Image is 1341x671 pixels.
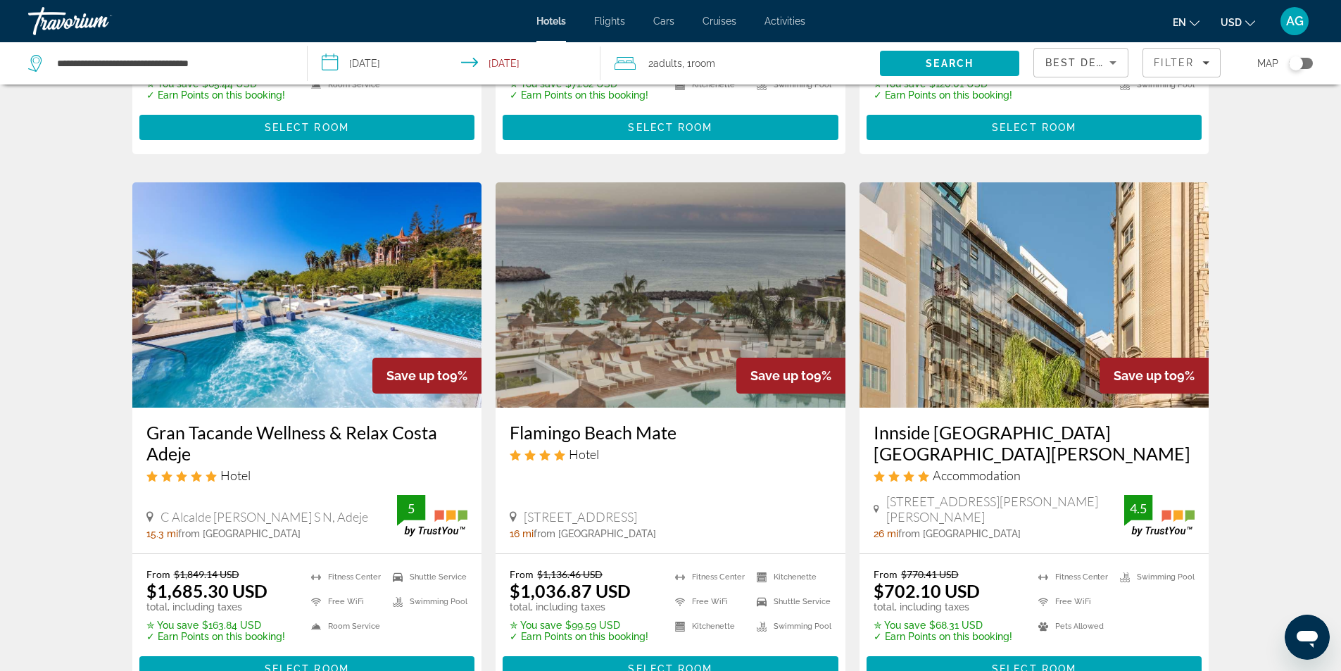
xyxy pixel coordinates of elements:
li: Shuttle Service [386,568,467,586]
span: From [146,568,170,580]
li: Shuttle Service [750,593,831,610]
p: ✓ Earn Points on this booking! [146,631,285,642]
p: ✓ Earn Points on this booking! [510,89,648,101]
li: Swimming Pool [750,617,831,635]
span: [STREET_ADDRESS] [524,509,637,525]
li: Swimming Pool [750,76,831,94]
span: 15.3 mi [146,528,178,539]
del: $770.41 USD [901,568,959,580]
button: Change currency [1221,12,1255,32]
img: Gran Tacande Wellness & Relax Costa Adeje [132,182,482,408]
li: Swimming Pool [1113,568,1195,586]
p: $68.31 USD [874,620,1012,631]
span: ✮ You save [510,620,562,631]
p: $163.84 USD [146,620,285,631]
span: Select Room [265,122,349,133]
li: Room Service [304,76,386,94]
div: 9% [736,358,845,394]
p: ✓ Earn Points on this booking! [146,89,285,101]
li: Swimming Pool [386,593,467,610]
span: Best Deals [1045,57,1119,68]
button: Select Room [503,115,838,140]
p: total, including taxes [146,601,285,613]
a: Select Room [503,118,838,134]
p: ✓ Earn Points on this booking! [874,631,1012,642]
ins: $1,036.87 USD [510,580,631,601]
a: Flights [594,15,625,27]
li: Free WiFi [304,593,386,610]
p: total, including taxes [874,601,1012,613]
button: Toggle map [1278,57,1313,70]
div: 5 star Hotel [146,468,468,483]
li: Fitness Center [304,568,386,586]
mat-select: Sort by [1045,54,1116,71]
div: 9% [372,358,481,394]
del: $1,136.46 USD [537,568,603,580]
img: Flamingo Beach Mate [496,182,845,408]
span: from [GEOGRAPHIC_DATA] [534,528,656,539]
button: Change language [1173,12,1200,32]
li: Kitchenette [750,568,831,586]
div: 4 star Hotel [510,446,831,462]
span: Select Room [992,122,1076,133]
span: 26 mi [874,528,898,539]
img: TrustYou guest rating badge [1124,495,1195,537]
span: Hotel [220,468,251,483]
li: Free WiFi [1031,593,1113,610]
span: from [GEOGRAPHIC_DATA] [898,528,1021,539]
li: Fitness Center [668,568,750,586]
a: Hotels [536,15,566,27]
a: Gran Tacande Wellness & Relax Costa Adeje [146,422,468,464]
a: Innside [GEOGRAPHIC_DATA] [GEOGRAPHIC_DATA][PERSON_NAME] [874,422,1195,464]
li: Swimming Pool [1113,76,1195,94]
li: Room Service [304,617,386,635]
span: ✮ You save [146,620,199,631]
a: Cruises [703,15,736,27]
li: Kitchenette [668,76,750,94]
button: Search [880,51,1019,76]
span: Accommodation [933,468,1021,483]
span: AG [1286,14,1304,28]
div: 4.5 [1124,500,1152,517]
button: Travelers: 2 adults, 0 children [600,42,880,84]
span: Save up to [386,368,450,383]
ins: $702.10 USD [874,580,980,601]
iframe: לחצן לפתיחת חלון הודעות הטקסט [1285,615,1330,660]
li: Kitchenette [668,617,750,635]
span: Save up to [1114,368,1177,383]
li: Free WiFi [668,593,750,610]
a: Select Room [139,118,475,134]
span: [STREET_ADDRESS][PERSON_NAME][PERSON_NAME] [886,494,1125,525]
a: Activities [764,15,805,27]
span: From [510,568,534,580]
span: 16 mi [510,528,534,539]
p: $99.59 USD [510,620,648,631]
p: total, including taxes [510,601,648,613]
span: C Alcalde [PERSON_NAME] S N, Adeje [160,509,368,525]
span: from [GEOGRAPHIC_DATA] [178,528,301,539]
span: ✮ You save [874,620,926,631]
span: Hotel [569,446,599,462]
span: Adults [653,58,682,69]
button: Select Room [867,115,1202,140]
span: Filter [1154,57,1194,68]
button: User Menu [1276,6,1313,36]
span: , 1 [682,54,715,73]
h3: Flamingo Beach Mate [510,422,831,443]
span: USD [1221,17,1242,28]
del: $1,849.14 USD [174,568,239,580]
span: 2 [648,54,682,73]
img: Innside Tenerife Santa Cruz [860,182,1209,408]
img: TrustYou guest rating badge [397,495,467,537]
button: Select Room [139,115,475,140]
input: Search hotel destination [56,53,286,74]
a: Cars [653,15,674,27]
li: Fitness Center [1031,568,1113,586]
